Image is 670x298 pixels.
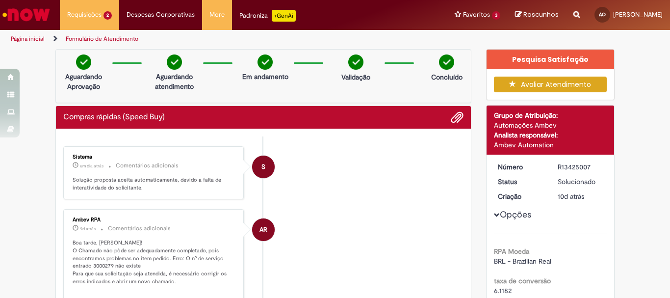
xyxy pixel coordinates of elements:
div: R13425007 [558,162,603,172]
dt: Número [490,162,551,172]
b: taxa de conversão [494,276,551,285]
small: Comentários adicionais [108,224,171,233]
p: Solução proposta aceita automaticamente, devido a falta de interatividade do solicitante. [73,176,236,191]
h2: Compras rápidas (Speed Buy) Histórico de tíquete [63,113,165,122]
p: Aguardando atendimento [151,72,198,91]
div: Solucionado [558,177,603,187]
div: System [252,156,275,178]
span: Requisições [67,10,102,20]
img: check-circle-green.png [348,54,363,70]
ul: Trilhas de página [7,30,439,48]
span: AR [259,218,267,242]
a: Rascunhos [515,10,559,20]
span: um dia atrás [80,163,103,169]
span: 10d atrás [558,192,584,201]
img: check-circle-green.png [167,54,182,70]
span: 9d atrás [80,226,96,232]
img: ServiceNow [1,5,52,25]
div: Sistema [73,154,236,160]
img: check-circle-green.png [76,54,91,70]
div: Ambev RPA [252,218,275,241]
dt: Status [490,177,551,187]
p: +GenAi [272,10,296,22]
div: Pesquisa Satisfação [487,50,615,69]
button: Avaliar Atendimento [494,77,607,92]
div: Analista responsável: [494,130,607,140]
p: Validação [341,72,370,82]
button: Adicionar anexos [451,111,464,124]
div: Automações Ambev [494,120,607,130]
div: Grupo de Atribuição: [494,110,607,120]
p: Aguardando Aprovação [60,72,107,91]
time: 18/08/2025 14:04:57 [558,192,584,201]
span: AO [599,11,606,18]
p: Concluído [431,72,463,82]
dt: Criação [490,191,551,201]
img: check-circle-green.png [258,54,273,70]
span: [PERSON_NAME] [613,10,663,19]
img: check-circle-green.png [439,54,454,70]
span: 3 [492,11,500,20]
span: Despesas Corporativas [127,10,195,20]
div: Padroniza [239,10,296,22]
time: 18/08/2025 16:56:26 [80,226,96,232]
b: RPA Moeda [494,247,529,256]
span: More [209,10,225,20]
span: Favoritos [463,10,490,20]
span: Rascunhos [523,10,559,19]
time: 26/08/2025 14:56:27 [80,163,103,169]
span: BRL - Brazilian Real [494,257,551,266]
small: Comentários adicionais [116,162,179,170]
div: 18/08/2025 14:04:57 [558,191,603,201]
span: 2 [103,11,112,20]
a: Página inicial [11,35,45,43]
div: Ambev Automation [494,140,607,150]
div: Ambev RPA [73,217,236,223]
p: Em andamento [242,72,288,81]
a: Formulário de Atendimento [66,35,138,43]
span: 6.1182 [494,286,512,295]
span: S [261,155,265,179]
